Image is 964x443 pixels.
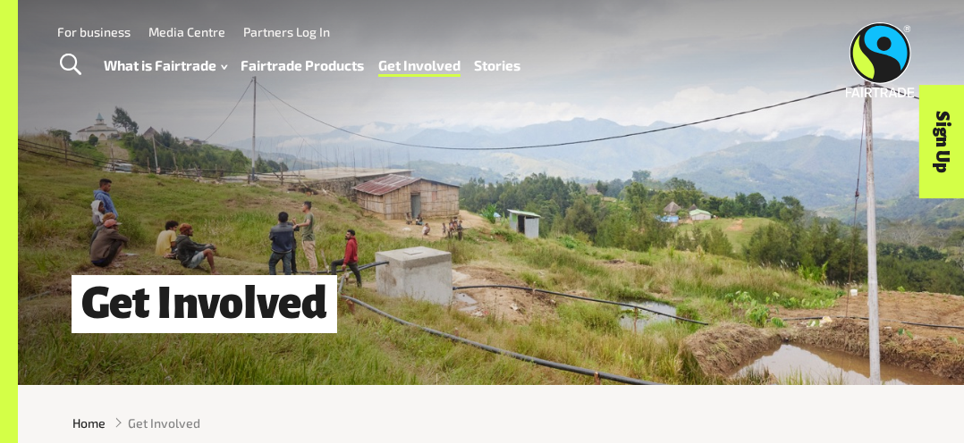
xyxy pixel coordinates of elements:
a: Media Centre [148,24,225,39]
a: For business [57,24,131,39]
h1: Get Involved [72,275,337,333]
a: Stories [474,53,520,78]
a: Toggle Search [48,43,92,88]
span: Get Involved [128,414,200,432]
img: Fairtrade Australia New Zealand logo [845,22,914,97]
a: Get Involved [378,53,461,78]
a: Fairtrade Products [241,53,364,78]
a: What is Fairtrade [104,53,227,78]
a: Home [72,414,106,432]
a: Partners Log In [243,24,330,39]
